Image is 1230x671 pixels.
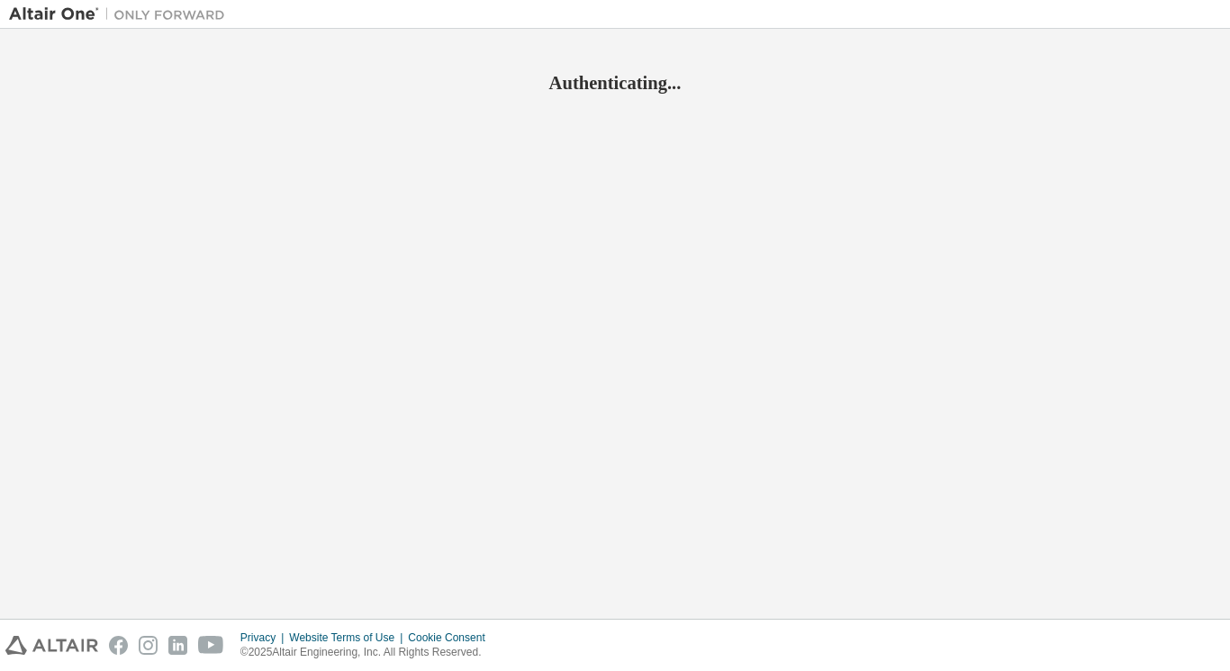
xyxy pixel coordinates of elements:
[168,636,187,655] img: linkedin.svg
[240,630,289,645] div: Privacy
[139,636,158,655] img: instagram.svg
[9,5,234,23] img: Altair One
[5,636,98,655] img: altair_logo.svg
[109,636,128,655] img: facebook.svg
[198,636,224,655] img: youtube.svg
[9,71,1221,95] h2: Authenticating...
[408,630,495,645] div: Cookie Consent
[289,630,408,645] div: Website Terms of Use
[240,645,496,660] p: © 2025 Altair Engineering, Inc. All Rights Reserved.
